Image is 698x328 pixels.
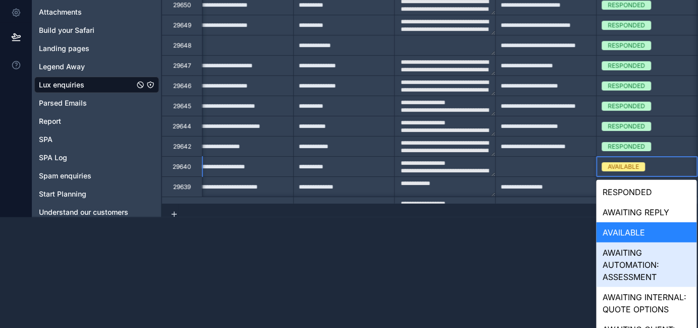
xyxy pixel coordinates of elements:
[173,62,191,70] div: 29647
[608,122,645,131] div: RESPONDED
[608,162,639,171] div: AVAILABLE
[173,102,191,110] div: 29645
[173,143,191,151] div: 29642
[173,163,191,171] div: 29640
[173,21,191,29] div: 29649
[608,81,645,90] div: RESPONDED
[173,1,191,9] div: 29650
[596,287,697,319] div: AWAITING INTERNAL: QUOTE OPTIONS
[173,41,191,50] div: 29648
[596,222,697,243] div: AVAILABLE
[608,1,645,10] div: RESPONDED
[608,21,645,30] div: RESPONDED
[608,41,645,50] div: RESPONDED
[173,203,191,211] div: 29638
[608,61,645,70] div: RESPONDED
[608,102,645,111] div: RESPONDED
[173,82,191,90] div: 29646
[608,142,645,151] div: RESPONDED
[596,202,697,222] div: AWAITING REPLY
[596,243,697,287] div: AWAITING AUTOMATION: ASSESSMENT
[173,122,191,130] div: 29644
[596,182,697,202] div: RESPONDED
[173,183,191,191] div: 29639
